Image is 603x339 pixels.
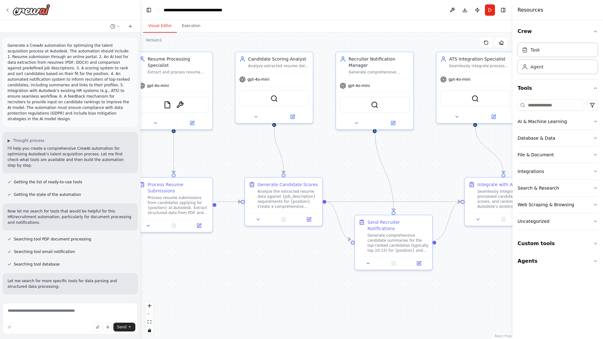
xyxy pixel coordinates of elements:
[8,138,10,143] span: ▶
[518,213,598,229] button: Uncategorized
[472,127,507,174] g: Edge from 3b93e881-f77a-430c-b703-59634331aa06 to fe78979e-3300-463a-a327-1d8ab1530993
[113,323,135,331] button: Send
[490,216,517,223] button: No output available
[518,202,574,208] div: Web Scraping & Browsing
[518,97,598,235] div: Tools
[143,19,177,33] button: Visual Editor
[147,83,169,88] span: gpt-4o-mini
[349,70,410,75] div: Generate comprehensive candidate summaries and send automated notifications to recruiters about t...
[148,56,209,68] div: Resume Processing Specialist
[108,23,123,30] button: Switch to previous chat
[477,181,538,188] div: Integrate with ATS Systems
[171,127,177,174] g: Edge from 1909eca8-3445-47f3-ab1b-06ffd1e89255 to 7847467c-1888-4642-844b-a602c228c7d6
[177,19,205,33] button: Execution
[371,101,378,109] img: SerperDevTool
[380,260,407,267] button: No output available
[271,127,287,174] g: Edge from 77c7529a-efd6-4643-b50d-8090e214787b to 7016d190-a610-4d8a-9062-df7a046156b3
[464,177,543,226] div: Integrate with ATS SystemsSeamlessly integrate all processed candidate data, scores, and rankings...
[8,146,133,168] p: I'll help you create a comprehensive CrewAI automation for optimizing Autodesk's talent acquisiti...
[518,135,555,141] div: Database & Data
[145,302,154,334] div: React Flow controls
[117,325,127,330] span: Send
[145,302,154,310] button: zoom in
[270,216,297,223] button: No output available
[13,138,44,143] span: Thought process
[499,6,508,14] button: Hide right sidebar
[270,95,278,102] img: SerperDevTool
[495,334,512,338] a: React Flow attribution
[367,233,428,253] div: Generate comprehensive candidate summaries for the top-ranked candidates (typically top 10-15) fo...
[518,40,598,79] div: Crew
[235,51,313,124] div: Candidate Scoring AnalystAnalyze extracted resume data against {job_description} requirements and...
[275,113,310,121] button: Open in side panel
[244,177,323,226] div: Generate Candidate ScoresAnalyze the extracted resume data against {job_description} requirements...
[436,199,461,243] g: Edge from 88b124af-3da4-4f69-8580-30752f6a52b9 to fe78979e-3300-463a-a327-1d8ab1530993
[148,181,209,194] div: Process Resume Submissions
[518,23,598,40] button: Crew
[326,199,351,243] g: Edge from 7016d190-a610-4d8a-9062-df7a046156b3 to 88b124af-3da4-4f69-8580-30752f6a52b9
[134,51,213,130] div: Resume Processing SpecialistExtract and process resume data from PDF and DOCX files submitted by ...
[349,56,410,68] div: Recruiter Notification Manager
[14,192,81,197] span: Getting the state of the automation
[436,51,514,124] div: ATS Integration SpecialistSeamlessly integrate processed candidate data and scoring results with ...
[518,130,598,146] button: Database & Data
[93,323,102,331] button: Upload files
[160,222,187,229] button: No output available
[146,38,162,43] div: Version 1
[375,119,411,127] button: Open in side panel
[408,260,430,267] button: Open in side panel
[103,323,112,331] button: Click to speak your automation idea
[164,7,234,13] nav: breadcrumb
[216,199,241,205] g: Edge from 7847467c-1888-4642-844b-a602c228c7d6 to 7016d190-a610-4d8a-9062-df7a046156b3
[518,79,598,97] button: Tools
[518,185,559,191] div: Search & Research
[8,138,44,143] button: ▶Thought process
[5,323,14,331] button: Improve this prompt
[148,70,209,75] div: Extract and process resume data from PDF and DOCX files submitted by candidates for {position} at...
[248,56,309,62] div: Candidate Scoring Analyst
[449,56,510,62] div: ATS Integration Specialist
[518,163,598,180] button: Integrations
[188,222,210,229] button: Open in side panel
[476,113,511,121] button: Open in side panel
[8,208,133,225] p: Now let me search for tools that would be helpful for this HR/recruitment automation, particularl...
[518,252,598,270] button: Agents
[14,180,82,185] span: Getting the list of ready-to-use tools
[148,195,209,215] div: Process resume submissions from candidates applying for {position} at Autodesk. Extract structure...
[518,180,598,196] button: Search & Research
[14,262,60,267] span: Searching tool database
[326,199,461,205] g: Edge from 7016d190-a610-4d8a-9062-df7a046156b3 to fe78979e-3300-463a-a327-1d8ab1530993
[8,278,133,289] p: Let me search for more specific tools for data parsing and structured data processing:
[518,113,598,130] button: AI & Machine Learning
[477,189,538,209] div: Seamlessly integrate all processed candidate data, scores, and rankings with Autodesk's existing ...
[471,95,479,102] img: SerperDevTool
[518,152,554,158] div: File & Document
[367,219,428,232] div: Send Recruiter Notifications
[518,118,567,125] div: AI & Machine Learning
[518,218,549,224] div: Uncategorized
[14,249,75,254] span: Searching tool email notification
[298,216,320,223] button: Open in side panel
[145,326,154,334] button: toggle interactivity
[518,6,543,14] h4: Resources
[258,181,318,188] div: Generate Candidate Scores
[518,235,598,252] button: Custom tools
[13,4,50,15] img: Logo
[258,189,318,209] div: Analyze the extracted resume data against {job_description} requirements for {position}. Create a...
[348,83,370,88] span: gpt-4o-mini
[354,215,433,270] div: Send Recruiter NotificationsGenerate comprehensive candidate summaries for the top-ranked candida...
[248,63,309,68] div: Analyze extracted resume data against {job_description} requirements and generate unbiased scorin...
[518,147,598,163] button: File & Document
[164,101,171,109] img: FileReadTool
[335,51,414,130] div: Recruiter Notification ManagerGenerate comprehensive candidate summaries and send automated notif...
[530,64,543,70] div: Agent
[449,63,510,68] div: Seamlessly integrate processed candidate data and scoring results with Autodesk's existing ATS an...
[14,237,91,242] span: Searching tool PDF document processing
[145,318,154,326] button: fit view
[144,6,153,14] button: Hide left sidebar
[518,168,544,175] div: Integrations
[518,196,598,213] button: Web Scraping & Browsing
[530,47,540,53] div: Task
[145,310,154,318] button: zoom out
[174,119,210,127] button: Open in side panel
